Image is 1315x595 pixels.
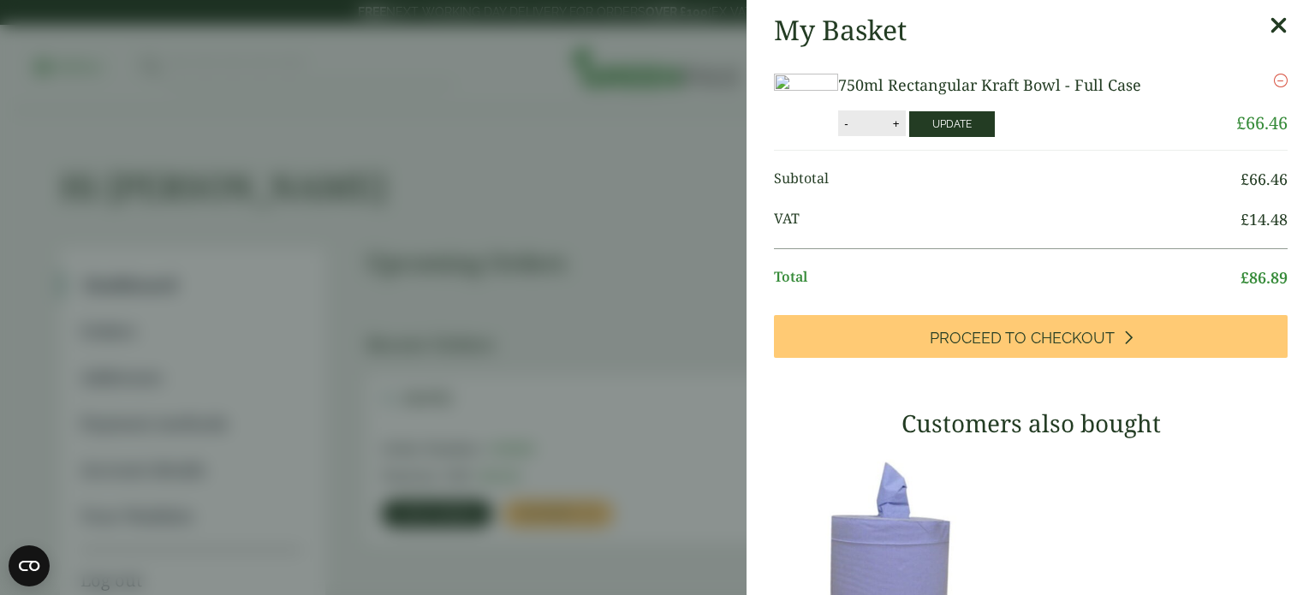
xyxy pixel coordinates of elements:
span: VAT [774,208,1241,231]
span: £ [1236,111,1246,134]
bdi: 86.89 [1241,267,1288,288]
span: £ [1241,169,1249,189]
button: Open CMP widget [9,545,50,586]
button: Update [909,111,995,137]
h2: My Basket [774,14,907,46]
span: Total [774,266,1241,289]
a: Proceed to Checkout [774,315,1288,358]
button: + [888,116,905,131]
span: £ [1241,209,1249,229]
span: Subtotal [774,168,1241,191]
span: Proceed to Checkout [930,329,1115,348]
button: - [839,116,853,131]
bdi: 66.46 [1236,111,1288,134]
a: Remove this item [1274,74,1288,87]
span: £ [1241,267,1249,288]
bdi: 14.48 [1241,209,1288,229]
a: 750ml Rectangular Kraft Bowl - Full Case [838,74,1141,95]
bdi: 66.46 [1241,169,1288,189]
h3: Customers also bought [774,409,1288,438]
